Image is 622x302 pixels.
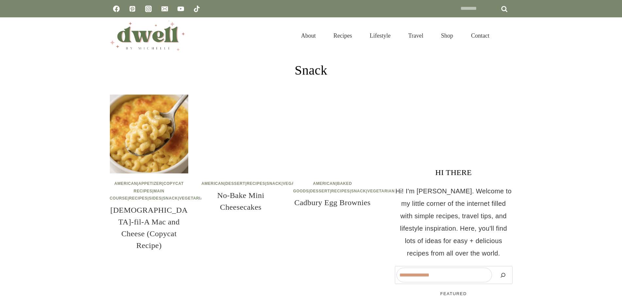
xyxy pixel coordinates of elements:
a: Recipes [129,196,147,201]
span: | | | | | [293,181,395,193]
a: Shop [432,24,462,47]
a: Recipes [246,181,265,186]
a: Recipes [325,24,361,47]
a: Snack [351,189,366,193]
h3: HI THERE [395,167,513,178]
a: Copycat Recipes [134,181,184,193]
a: Sides [149,196,161,201]
a: American [114,181,137,186]
img: Chick-fil-A Mac and Cheese (Copycat Recipe) [110,95,189,173]
a: Vegan [283,181,298,186]
a: Snack [163,196,178,201]
a: Dessert [226,181,245,186]
a: Appetizer [138,181,162,186]
button: View Search Form [501,30,513,41]
a: Dessert [310,189,330,193]
a: American [201,181,224,186]
a: Contact [462,24,498,47]
a: Email [158,2,171,15]
img: Cadbury Egg Brownies [293,95,372,173]
a: Instagram [142,2,155,15]
a: Lifestyle [361,24,399,47]
a: Baked Goods [293,181,352,193]
a: About [292,24,325,47]
a: Snack [266,181,281,186]
a: Vegetarian [367,189,395,193]
a: TikTok [190,2,203,15]
a: Cadbury Egg Brownies [294,198,371,207]
a: Recipes [331,189,350,193]
h1: Snack [295,61,328,80]
h5: FEATURED [395,291,513,297]
p: Hi! I'm [PERSON_NAME]. Welcome to my little corner of the internet filled with simple recipes, tr... [395,185,513,259]
a: YouTube [174,2,187,15]
span: | | | | | | | [110,181,207,201]
a: Pinterest [126,2,139,15]
a: American [313,181,336,186]
img: No-Bake Mini Cheesecakes [201,95,280,173]
a: Travel [399,24,432,47]
button: Search [495,268,511,282]
a: [DEMOGRAPHIC_DATA]-fil-A Mac and Cheese (Copycat Recipe) [110,206,188,250]
img: DWELL by michelle [110,21,185,51]
a: Vegetarian [179,196,207,201]
a: Facebook [110,2,123,15]
a: No-Bake Mini Cheesecakes [217,191,264,211]
span: | | | | | [201,181,326,186]
nav: Primary Navigation [292,24,498,47]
